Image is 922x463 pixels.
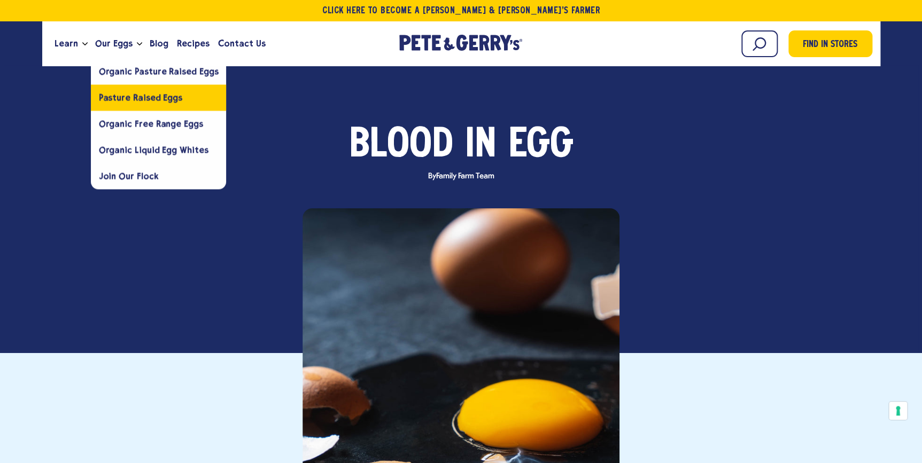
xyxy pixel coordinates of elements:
span: Learn [55,37,78,50]
span: Organic Free Range Eggs [99,119,203,129]
span: Pasture Raised Eggs [99,92,182,103]
span: Find in Stores [803,38,857,52]
a: Join Our Flock [91,163,227,189]
input: Search [741,30,778,57]
span: in [465,129,497,162]
span: Organic Pasture Raised Eggs [99,66,219,76]
a: Learn [50,29,82,58]
a: Pasture Raised Eggs [91,84,227,111]
span: Recipes [177,37,210,50]
a: Find in Stores [788,30,872,57]
button: Open the dropdown menu for Our Eggs [137,42,142,46]
span: Contact Us [218,37,266,50]
span: By [422,172,499,181]
span: Blood [349,129,453,162]
a: Blog [145,29,173,58]
a: Our Eggs [91,29,137,58]
a: Contact Us [214,29,270,58]
span: Egg [508,129,574,162]
a: Recipes [173,29,214,58]
span: Blog [150,37,168,50]
button: Your consent preferences for tracking technologies [889,402,907,420]
a: Organic Free Range Eggs [91,111,227,137]
span: Join Our Flock [99,171,159,181]
span: Family Farm Team [436,172,494,181]
button: Open the dropdown menu for Learn [82,42,88,46]
span: Our Eggs [95,37,133,50]
span: Organic Liquid Egg Whites [99,145,208,155]
a: Organic Pasture Raised Eggs [91,58,227,84]
a: Organic Liquid Egg Whites [91,137,227,163]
